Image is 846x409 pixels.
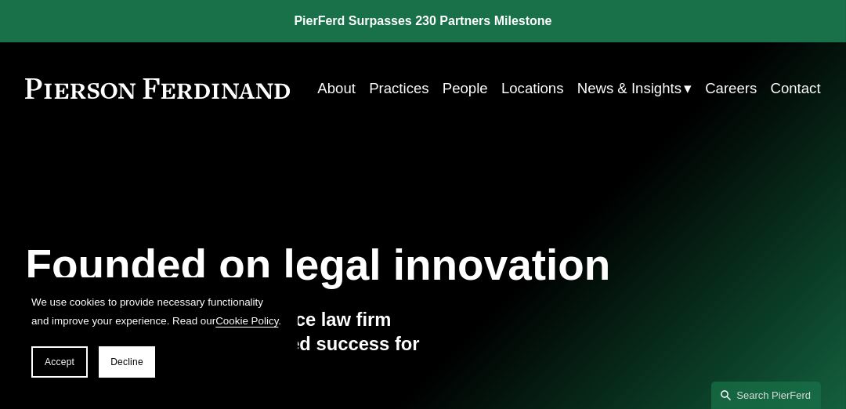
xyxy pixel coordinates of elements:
[317,74,356,103] a: About
[215,315,278,327] a: Cookie Policy
[577,75,681,101] span: News & Insights
[45,357,74,367] span: Accept
[31,293,282,331] p: We use cookies to provide necessary functionality and improve your experience. Read our .
[16,277,298,393] section: Cookie banner
[25,308,423,379] h4: We are a tech-driven, full-service law firm delivering outcomes and shared success for our global...
[577,74,692,103] a: folder dropdown
[110,357,143,367] span: Decline
[443,74,488,103] a: People
[31,346,88,378] button: Accept
[711,382,821,409] a: Search this site
[501,74,564,103] a: Locations
[369,74,428,103] a: Practices
[771,74,821,103] a: Contact
[99,346,155,378] button: Decline
[705,74,757,103] a: Careers
[25,241,688,290] h1: Founded on legal innovation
